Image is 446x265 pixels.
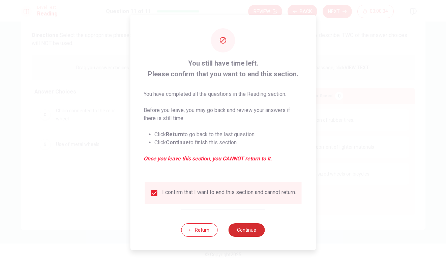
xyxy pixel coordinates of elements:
p: Before you leave, you may go back and review your answers if there is still time. [144,106,302,122]
span: You still have time left. Please confirm that you want to end this section. [144,58,302,79]
div: I confirm that I want to end this section and cannot return. [162,189,296,197]
p: You have completed all the questions in the Reading section. [144,90,302,98]
button: Continue [229,223,265,237]
li: Click to go back to the last question [154,130,302,139]
strong: Continue [166,139,189,146]
strong: Return [166,131,183,138]
li: Click to finish this section. [154,139,302,147]
em: Once you leave this section, you CANNOT return to it. [144,155,302,163]
button: Return [181,223,218,237]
